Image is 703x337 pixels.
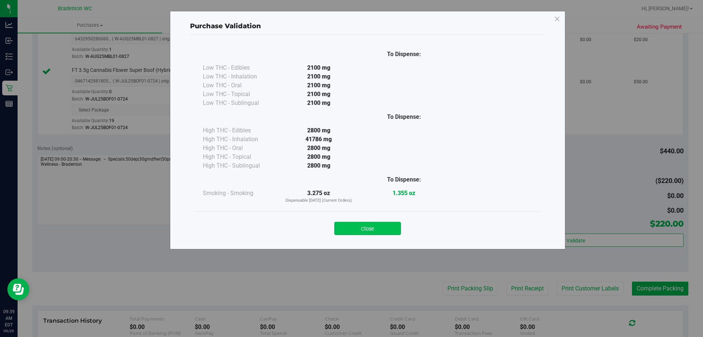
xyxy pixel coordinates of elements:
div: 2100 mg [276,90,361,99]
strong: 1.355 oz [393,190,415,197]
div: High THC - Sublingual [203,161,276,170]
p: Dispensable [DATE] (Current Orders) [276,198,361,204]
div: Low THC - Oral [203,81,276,90]
div: 3.275 oz [276,189,361,204]
div: 2100 mg [276,63,361,72]
div: Low THC - Edibles [203,63,276,72]
div: To Dispense: [361,50,447,59]
div: 2800 mg [276,144,361,153]
div: 2100 mg [276,81,361,90]
div: 2800 mg [276,161,361,170]
div: High THC - Topical [203,153,276,161]
div: Low THC - Topical [203,90,276,99]
div: 41786 mg [276,135,361,144]
div: 2100 mg [276,72,361,81]
div: 2100 mg [276,99,361,107]
div: 2800 mg [276,153,361,161]
div: High THC - Inhalation [203,135,276,144]
div: 2800 mg [276,126,361,135]
button: Close [334,222,401,235]
div: Low THC - Inhalation [203,72,276,81]
div: High THC - Edibles [203,126,276,135]
div: To Dispense: [361,113,447,121]
div: High THC - Oral [203,144,276,153]
iframe: Resource center [7,278,29,300]
div: Smoking - Smoking [203,189,276,198]
span: Purchase Validation [190,22,261,30]
div: To Dispense: [361,175,447,184]
div: Low THC - Sublingual [203,99,276,107]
